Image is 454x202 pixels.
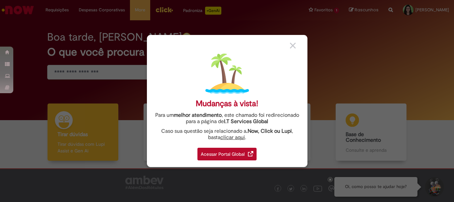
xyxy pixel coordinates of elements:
[197,144,257,160] a: Acessar Portal Global
[220,130,245,141] a: clicar aqui
[152,128,302,141] div: Caso sua questão seja relacionado a , basta .
[197,148,257,160] div: Acessar Portal Global
[152,112,302,125] div: Para um , este chamado foi redirecionado para a página de
[246,128,292,134] strong: .Now, Click ou Lupi
[224,114,268,125] a: I.T Services Global
[205,52,249,96] img: island.png
[248,151,253,156] img: redirect_link.png
[196,99,258,108] div: Mudanças à vista!
[174,112,222,118] strong: melhor atendimento
[290,43,296,49] img: close_button_grey.png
